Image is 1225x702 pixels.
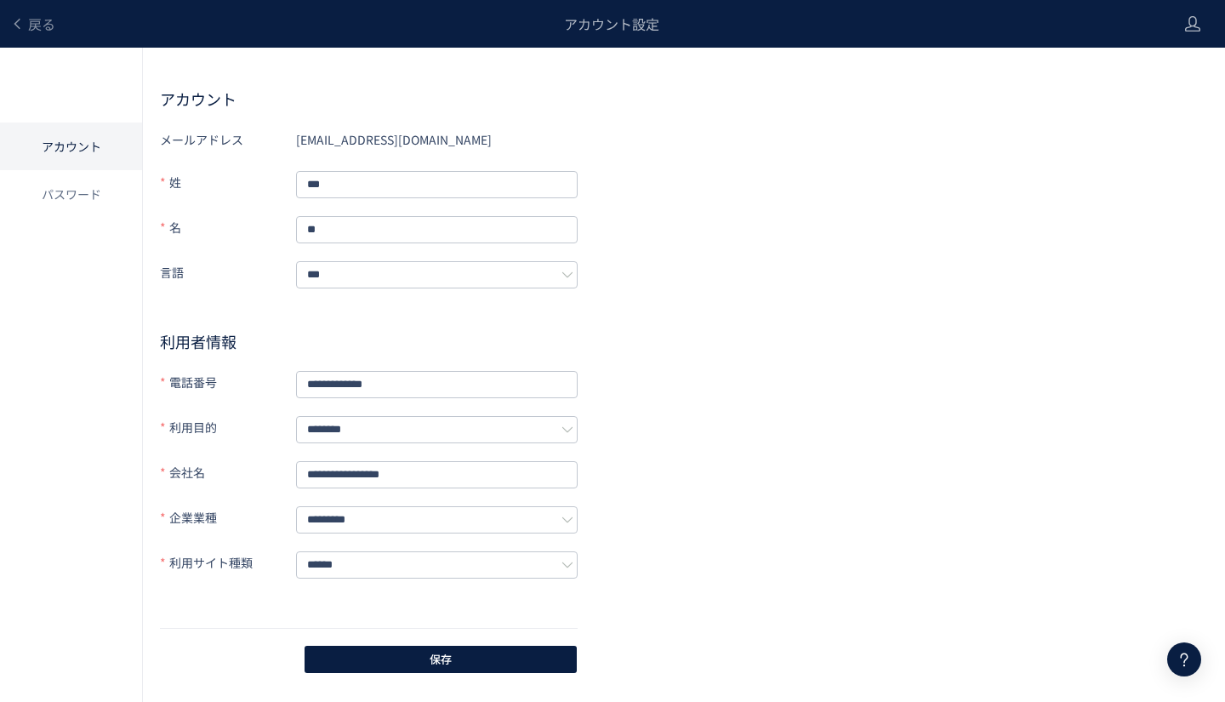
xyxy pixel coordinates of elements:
label: メールアドレス [160,126,296,153]
label: 名 [160,214,296,243]
label: 利用サイト種類 [160,549,296,579]
button: 保存 [305,646,577,673]
h2: アカウント [160,88,1208,109]
span: 戻る [28,14,55,34]
div: [EMAIL_ADDRESS][DOMAIN_NAME] [296,126,578,153]
label: 利用目的 [160,414,296,443]
label: 会社名 [160,459,296,488]
label: 言語 [160,259,296,288]
h2: 利用者情報 [160,331,578,351]
label: 企業業種 [160,504,296,534]
label: 姓 [160,168,296,198]
label: 電話番号 [160,368,296,398]
span: 保存 [430,646,452,673]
